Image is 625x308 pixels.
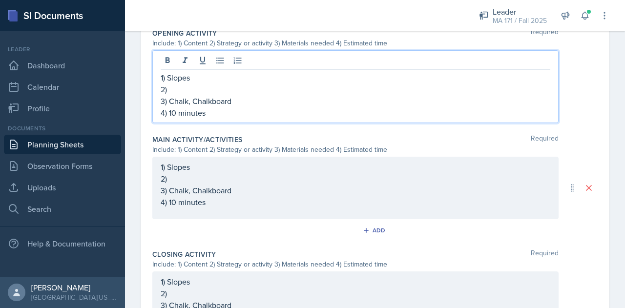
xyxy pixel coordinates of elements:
label: Opening Activity [152,28,217,38]
div: Add [365,226,386,234]
p: 3) Chalk, Chalkboard [161,185,550,196]
div: Include: 1) Content 2) Strategy or activity 3) Materials needed 4) Estimated time [152,38,559,48]
a: Search [4,199,121,219]
span: Required [531,135,559,144]
a: Calendar [4,77,121,97]
a: Dashboard [4,56,121,75]
label: Closing Activity [152,249,216,259]
div: Documents [4,124,121,133]
div: MA 171 / Fall 2025 [493,16,547,26]
div: [GEOGRAPHIC_DATA][US_STATE] in [GEOGRAPHIC_DATA] [31,292,117,302]
p: 4) 10 minutes [161,107,550,119]
div: Leader [4,45,121,54]
div: Include: 1) Content 2) Strategy or activity 3) Materials needed 4) Estimated time [152,259,559,269]
div: Include: 1) Content 2) Strategy or activity 3) Materials needed 4) Estimated time [152,144,559,155]
a: Planning Sheets [4,135,121,154]
div: Leader [493,6,547,18]
a: Observation Forms [4,156,121,176]
p: 2) [161,287,550,299]
div: Help & Documentation [4,234,121,253]
p: 2) [161,83,550,95]
a: Profile [4,99,121,118]
p: 4) 10 minutes [161,196,550,208]
span: Required [531,249,559,259]
a: Uploads [4,178,121,197]
p: 2) [161,173,550,185]
div: [PERSON_NAME] [31,283,117,292]
span: Required [531,28,559,38]
p: 1) Slopes [161,276,550,287]
label: Main Activity/Activities [152,135,242,144]
p: 3) Chalk, Chalkboard [161,95,550,107]
p: 1) Slopes [161,161,550,173]
p: 1) Slopes [161,72,550,83]
button: Add [359,223,391,238]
